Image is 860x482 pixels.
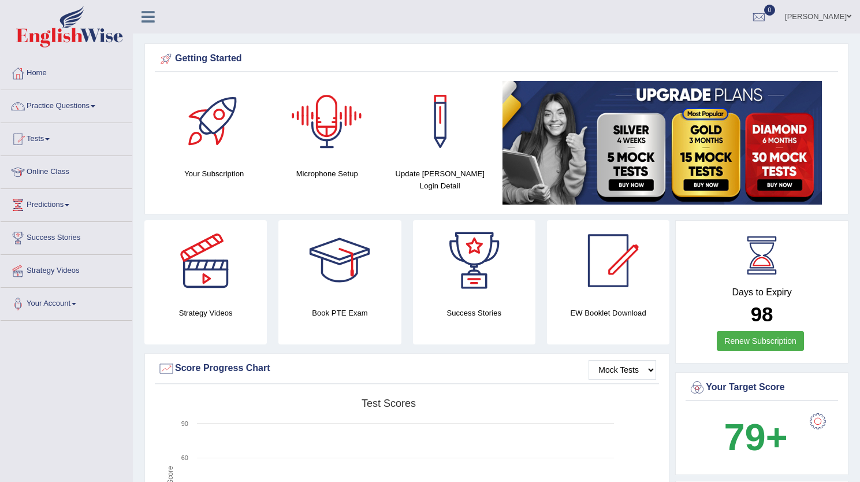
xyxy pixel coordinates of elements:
tspan: Test scores [362,398,416,409]
h4: Your Subscription [163,168,265,180]
img: small5.jpg [502,81,822,205]
div: Score Progress Chart [158,360,656,377]
a: Strategy Videos [1,255,132,284]
a: Predictions [1,189,132,218]
div: Your Target Score [688,379,835,396]
b: 98 [751,303,773,325]
h4: Book PTE Exam [278,307,401,319]
text: 90 [181,420,188,427]
h4: Microphone Setup [277,168,378,180]
a: Online Class [1,156,132,185]
h4: Days to Expiry [688,287,835,298]
h4: Strategy Videos [144,307,267,319]
b: 79+ [724,416,787,458]
a: Renew Subscription [717,331,804,351]
span: 0 [764,5,776,16]
a: Practice Questions [1,90,132,119]
a: Tests [1,123,132,152]
h4: Update [PERSON_NAME] Login Detail [389,168,491,192]
h4: Success Stories [413,307,535,319]
div: Getting Started [158,50,835,68]
a: Your Account [1,288,132,317]
a: Home [1,57,132,86]
h4: EW Booklet Download [547,307,669,319]
text: 60 [181,454,188,461]
a: Success Stories [1,222,132,251]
